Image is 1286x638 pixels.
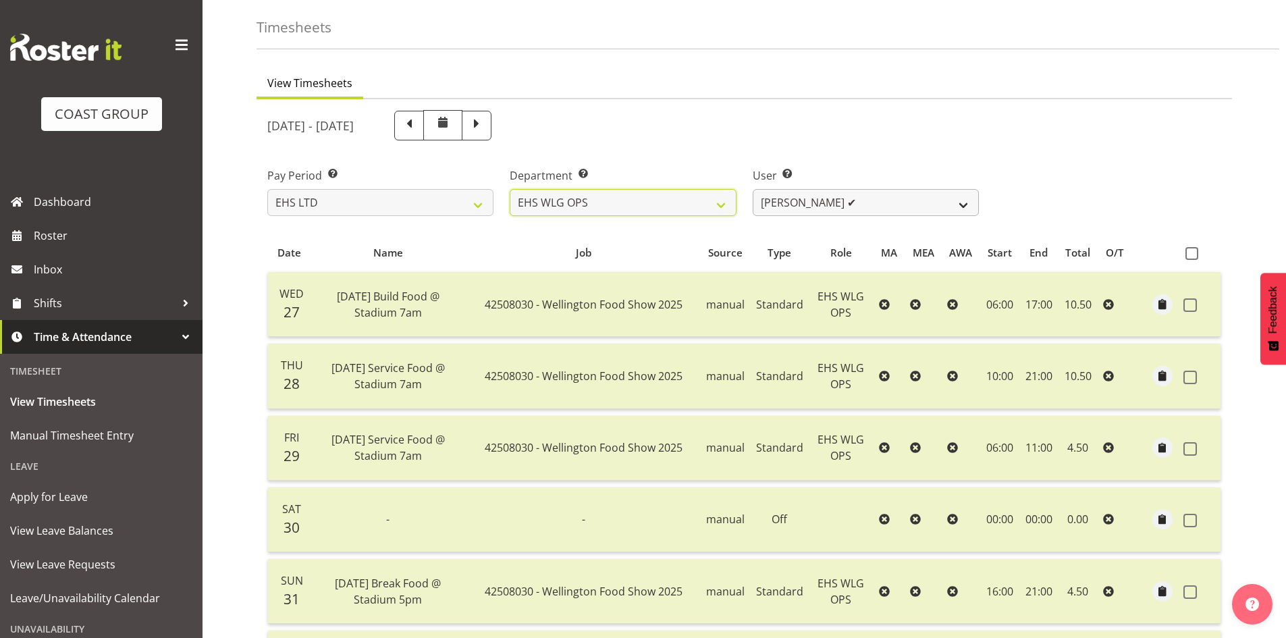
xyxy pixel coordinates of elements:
[34,259,196,280] span: Inbox
[1020,272,1058,337] td: 17:00
[284,446,300,465] span: 29
[10,487,192,507] span: Apply for Leave
[284,589,300,608] span: 31
[706,369,745,383] span: manual
[34,327,176,347] span: Time & Attendance
[3,357,199,385] div: Timesheet
[1065,245,1090,261] div: Total
[758,245,801,261] div: Type
[1020,344,1058,408] td: 21:00
[510,167,736,184] label: Department
[485,297,682,312] span: 42508030 - Wellington Food Show 2025
[1058,344,1098,408] td: 10.50
[706,512,745,527] span: manual
[337,289,439,320] span: [DATE] Build Food @ Stadium 7am
[980,559,1020,624] td: 16:00
[3,581,199,615] a: Leave/Unavailability Calendar
[275,245,302,261] div: Date
[706,440,745,455] span: manual
[485,369,682,383] span: 42508030 - Wellington Food Show 2025
[485,440,682,455] span: 42508030 - Wellington Food Show 2025
[55,104,149,124] div: COAST GROUP
[988,245,1012,261] div: Start
[10,392,192,412] span: View Timesheets
[1020,559,1058,624] td: 21:00
[1245,597,1259,611] img: help-xxl-2.png
[267,118,354,133] h5: [DATE] - [DATE]
[3,548,199,581] a: View Leave Requests
[913,245,934,261] div: MEA
[10,521,192,541] span: View Leave Balances
[257,20,331,35] h4: Timesheets
[751,272,809,337] td: Standard
[3,480,199,514] a: Apply for Leave
[485,584,682,599] span: 42508030 - Wellington Food Show 2025
[282,502,301,516] span: Sat
[335,576,441,607] span: [DATE] Break Food @ Stadium 5pm
[386,512,390,527] span: -
[1058,559,1098,624] td: 4.50
[706,297,745,312] span: manual
[1027,245,1050,261] div: End
[881,245,897,261] div: MA
[3,514,199,548] a: View Leave Balances
[818,432,864,463] span: EHS WLG OPS
[1260,273,1286,365] button: Feedback - Show survey
[980,344,1020,408] td: 10:00
[1058,487,1098,552] td: 0.00
[10,554,192,575] span: View Leave Requests
[751,487,809,552] td: Off
[3,385,199,419] a: View Timesheets
[10,425,192,446] span: Manual Timesheet Entry
[267,167,493,184] label: Pay Period
[1020,487,1058,552] td: 00:00
[751,344,809,408] td: Standard
[474,245,693,261] div: Job
[751,559,809,624] td: Standard
[281,573,303,588] span: Sun
[284,374,300,393] span: 28
[708,245,743,261] div: Source
[331,361,445,392] span: [DATE] Service Food @ Stadium 7am
[751,416,809,481] td: Standard
[281,358,303,373] span: Thu
[10,588,192,608] span: Leave/Unavailability Calendar
[284,518,300,537] span: 30
[980,272,1020,337] td: 06:00
[284,302,300,321] span: 27
[10,34,122,61] img: Rosterit website logo
[34,192,196,212] span: Dashboard
[331,432,445,463] span: [DATE] Service Food @ Stadium 7am
[317,245,458,261] div: Name
[34,293,176,313] span: Shifts
[753,167,979,184] label: User
[3,452,199,480] div: Leave
[1020,416,1058,481] td: 11:00
[279,286,304,301] span: Wed
[980,487,1020,552] td: 00:00
[3,419,199,452] a: Manual Timesheet Entry
[1267,286,1279,334] span: Feedback
[284,430,299,445] span: Fri
[816,245,865,261] div: Role
[267,75,352,91] span: View Timesheets
[34,225,196,246] span: Roster
[818,289,864,320] span: EHS WLG OPS
[949,245,972,261] div: AWA
[980,416,1020,481] td: 06:00
[1058,272,1098,337] td: 10.50
[818,361,864,392] span: EHS WLG OPS
[1058,416,1098,481] td: 4.50
[582,512,585,527] span: -
[706,584,745,599] span: manual
[818,576,864,607] span: EHS WLG OPS
[1106,245,1124,261] div: O/T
